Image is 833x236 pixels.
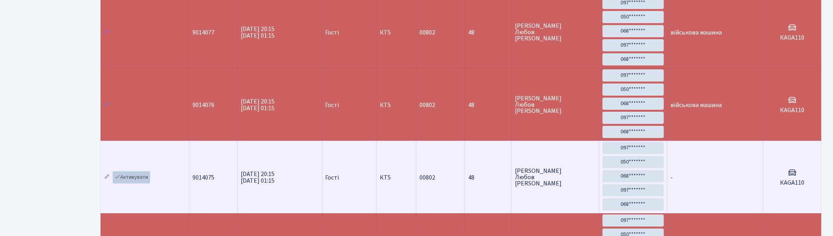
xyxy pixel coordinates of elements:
[241,97,275,113] span: [DATE] 20:15 [DATE] 01:15
[192,28,214,37] span: 9014077
[326,102,339,108] span: Гості
[419,28,435,37] span: 00802
[468,29,508,36] span: 48
[670,28,722,37] span: військова машина
[113,171,150,183] a: Активувати
[241,170,275,185] span: [DATE] 20:15 [DATE] 01:15
[670,101,722,109] span: військова машина
[468,174,508,181] span: 48
[192,101,214,109] span: 9014076
[419,101,435,109] span: 00802
[419,173,435,182] span: 00802
[468,102,508,108] span: 48
[380,29,412,36] span: КТ5
[515,95,595,114] span: [PERSON_NAME] Любов [PERSON_NAME]
[326,174,339,181] span: Гості
[241,25,275,40] span: [DATE] 20:15 [DATE] 01:15
[515,23,595,42] span: [PERSON_NAME] Любов [PERSON_NAME]
[670,173,673,182] span: -
[515,168,595,187] span: [PERSON_NAME] Любов [PERSON_NAME]
[767,34,818,42] h5: КАGA110
[380,102,412,108] span: КТ5
[380,174,412,181] span: КТ5
[326,29,339,36] span: Гості
[767,179,818,187] h5: КАGA110
[767,107,818,114] h5: КАGA110
[192,173,214,182] span: 9014075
